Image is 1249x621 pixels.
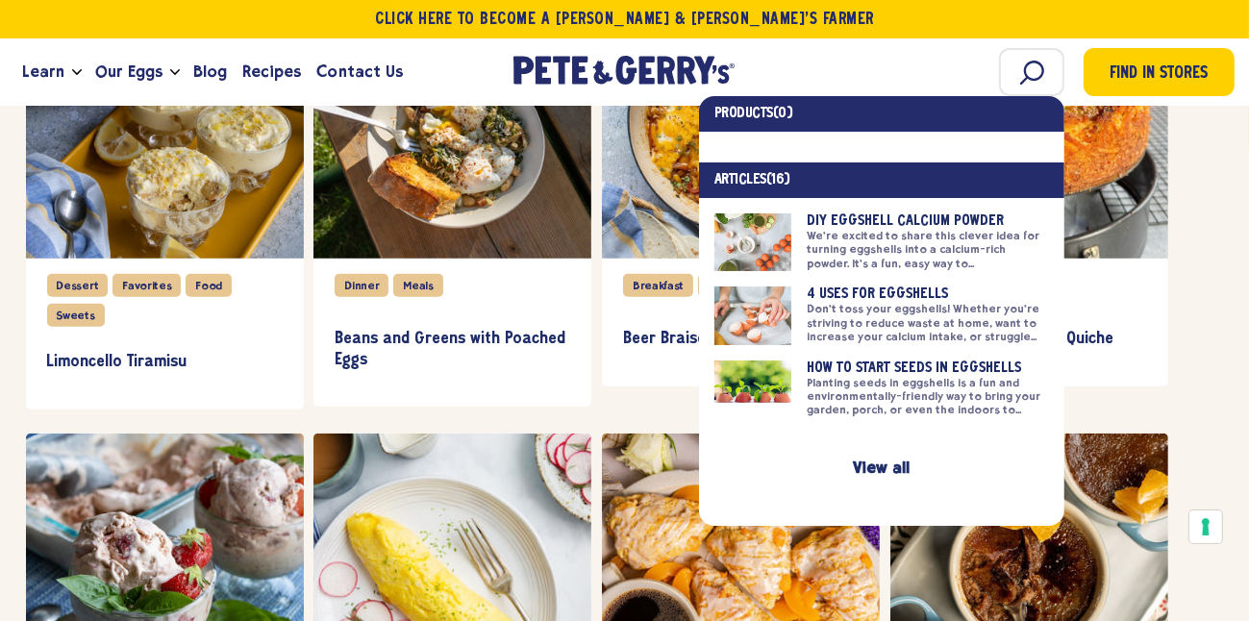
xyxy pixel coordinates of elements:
div: Sweets [47,304,105,327]
a: Recipes [235,46,309,98]
a: Find in Stores [1084,48,1235,96]
h4: Products [714,104,1049,124]
div: Dinner [335,274,388,297]
div: Meals [393,274,442,297]
h3: Limoncello Tiramisu [47,352,283,373]
h3: Beer Braised Eggs [623,329,859,350]
button: Open the dropdown menu for Learn [72,69,82,76]
a: Our Eggs [87,46,170,98]
span: Learn [22,60,64,84]
a: Contact Us [310,46,411,98]
div: Dessert [47,274,109,297]
a: Beer Braised Eggs [623,311,859,367]
a: Beans and Greens with Poached Eggs [335,311,570,387]
span: Find in Stores [1111,62,1209,87]
a: View all [853,459,910,477]
div: Favorites [112,274,181,297]
button: Open the dropdown menu for Our Eggs [170,69,180,76]
button: Your consent preferences for tracking technologies [1189,510,1222,543]
span: Contact Us [317,60,403,84]
h4: Articles [714,170,1049,190]
a: Learn [14,46,72,98]
span: (0) [773,107,793,120]
span: Recipes [242,60,301,84]
span: Our Eggs [95,60,162,84]
a: Blog [186,46,235,98]
span: (16) [766,173,790,186]
a: Limoncello Tiramisu [47,335,283,390]
div: Breakfast [623,274,693,297]
input: Search [999,48,1064,96]
h3: Beans and Greens with Poached Eggs [335,329,570,370]
span: Blog [193,60,227,84]
div: Food [186,274,232,297]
